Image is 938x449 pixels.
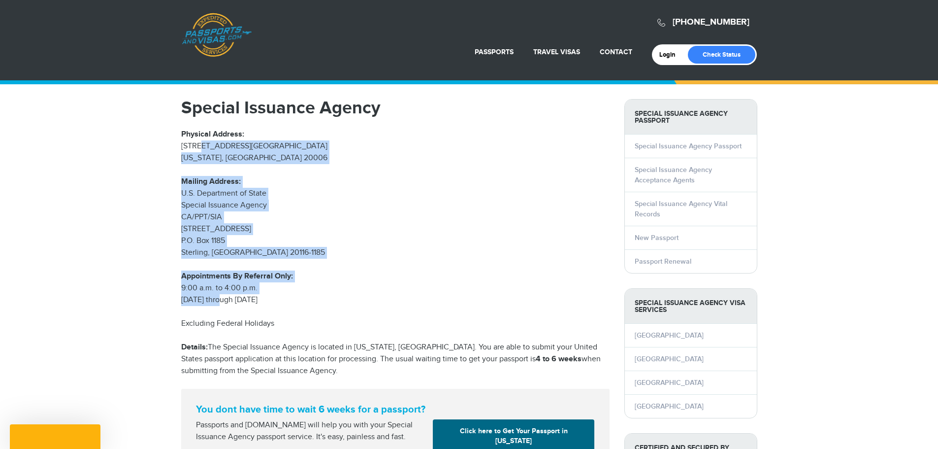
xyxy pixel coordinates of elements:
a: Login [659,51,682,59]
p: [STREET_ADDRESS][GEOGRAPHIC_DATA] [US_STATE], [GEOGRAPHIC_DATA] 20006 [181,129,610,164]
a: Check Status [688,46,755,64]
strong: Appointments By Referral Only: [181,272,293,281]
strong: Physical Address: [181,130,244,139]
p: The Special Issuance Agency is located in [US_STATE], [GEOGRAPHIC_DATA]. You are able to submit y... [181,342,610,377]
a: Special Issuance Agency Acceptance Agents [635,166,712,184]
strong: Details: [181,343,208,352]
div: Passports and [DOMAIN_NAME] will help you with your Special Issuance Agency passport service. It'... [192,419,429,443]
a: Passport Renewal [635,257,691,266]
strong: Special Issuance Agency Visa Services [625,289,757,324]
a: [GEOGRAPHIC_DATA] [635,379,704,387]
a: New Passport [635,234,679,242]
h1: Special Issuance Agency [181,99,610,117]
a: [GEOGRAPHIC_DATA] [635,402,704,411]
strong: Mailing Address: [181,177,241,186]
strong: Special Issuance Agency Passport [625,100,757,135]
a: [GEOGRAPHIC_DATA] [635,331,704,340]
strong: 4 to 6 weeks [536,354,582,364]
p: Excluding Federal Holidays [181,318,610,330]
a: Contact [600,48,632,56]
a: Passports [475,48,514,56]
p: 9:00 a.m. to 4:00 p.m. [DATE] through [DATE] [181,271,610,306]
strong: You dont have time to wait 6 weeks for a passport? [196,404,595,415]
a: Special Issuance Agency Vital Records [635,200,727,218]
a: [GEOGRAPHIC_DATA] [635,355,704,363]
a: [PHONE_NUMBER] [673,17,749,28]
a: Travel Visas [533,48,580,56]
p: U.S. Department of State Special Issuance Agency CA/PPT/SIA [STREET_ADDRESS] P.O. Box 1185 Sterli... [181,176,610,259]
a: Special Issuance Agency Passport [635,142,742,150]
a: Passports & [DOMAIN_NAME] [182,13,252,57]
